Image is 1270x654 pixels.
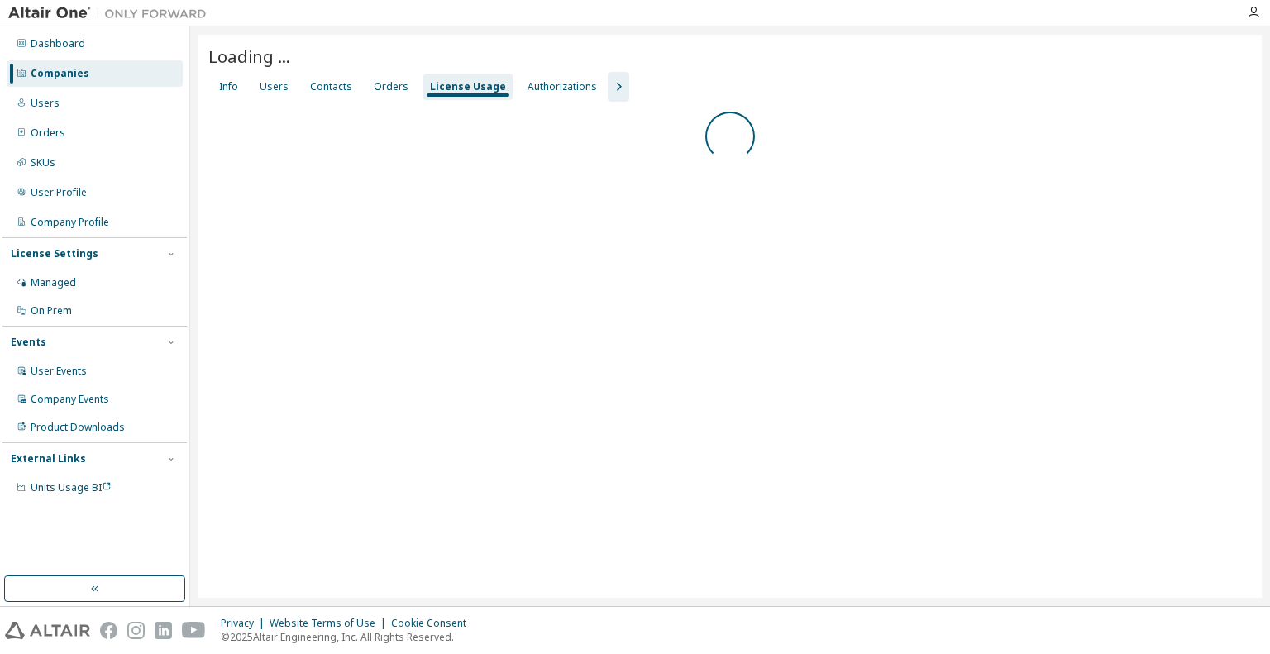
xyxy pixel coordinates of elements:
div: User Profile [31,186,87,199]
div: License Usage [430,80,506,93]
img: youtube.svg [182,622,206,639]
div: Website Terms of Use [270,617,391,630]
div: On Prem [31,304,72,317]
div: User Events [31,365,87,378]
img: facebook.svg [100,622,117,639]
img: altair_logo.svg [5,622,90,639]
span: Units Usage BI [31,480,112,494]
div: Orders [31,127,65,140]
div: Cookie Consent [391,617,476,630]
div: Managed [31,276,76,289]
div: External Links [11,452,86,465]
div: Authorizations [528,80,597,93]
div: License Settings [11,247,98,260]
div: Product Downloads [31,421,125,434]
img: Altair One [8,5,215,21]
div: Dashboard [31,37,85,50]
div: Companies [31,67,89,80]
span: Loading ... [208,45,290,68]
div: SKUs [31,156,55,169]
div: Company Events [31,393,109,406]
p: © 2025 Altair Engineering, Inc. All Rights Reserved. [221,630,476,644]
div: Contacts [310,80,352,93]
img: instagram.svg [127,622,145,639]
img: linkedin.svg [155,622,172,639]
div: Info [219,80,238,93]
div: Orders [374,80,408,93]
div: Privacy [221,617,270,630]
div: Users [31,97,60,110]
div: Company Profile [31,216,109,229]
div: Users [260,80,289,93]
div: Events [11,336,46,349]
